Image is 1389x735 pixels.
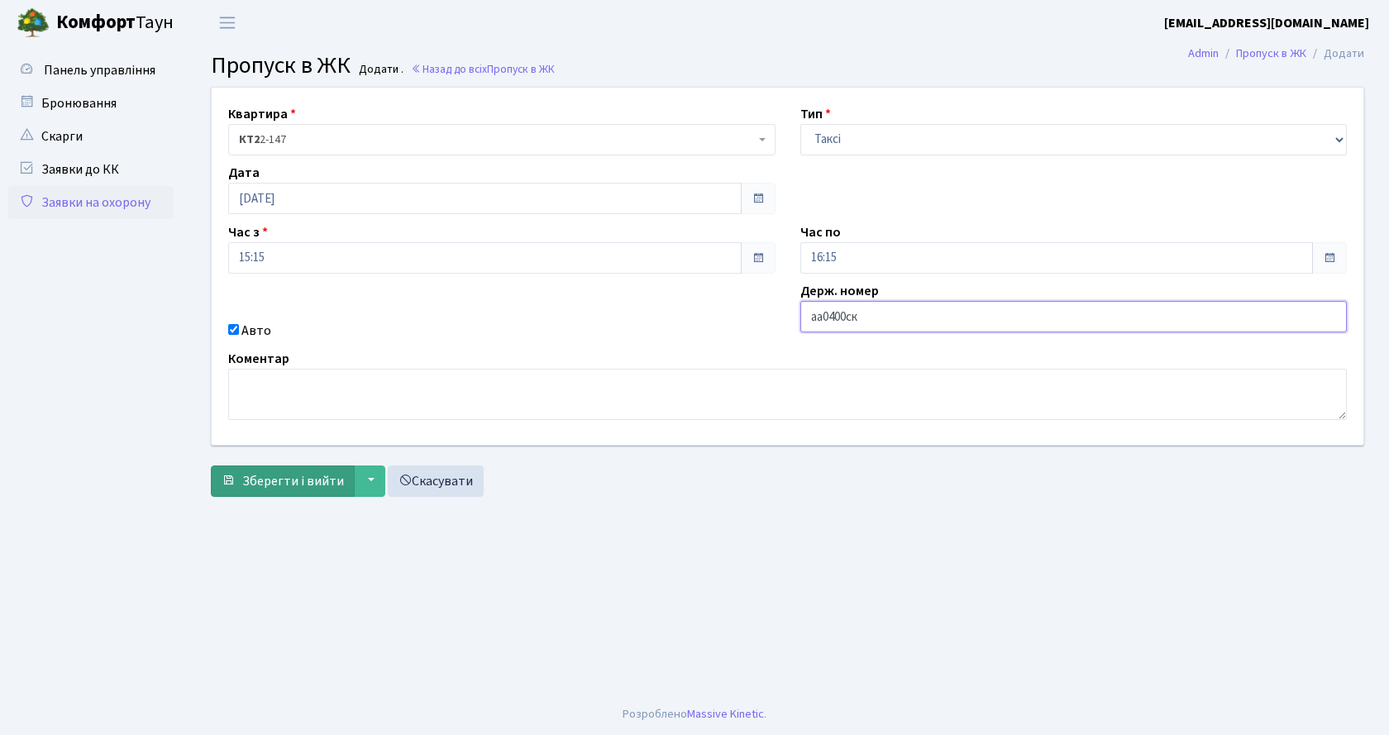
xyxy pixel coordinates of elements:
[56,9,136,36] b: Комфорт
[8,153,174,186] a: Заявки до КК
[1163,36,1389,71] nav: breadcrumb
[239,131,755,148] span: <b>КТ2</b>&nbsp;&nbsp;&nbsp;2-147
[228,222,268,242] label: Час з
[1306,45,1364,63] li: Додати
[211,465,355,497] button: Зберегти і вийти
[411,61,555,77] a: Назад до всіхПропуск в ЖК
[687,705,764,723] a: Massive Kinetic
[241,321,271,341] label: Авто
[242,472,344,490] span: Зберегти і вийти
[1164,13,1369,33] a: [EMAIL_ADDRESS][DOMAIN_NAME]
[8,120,174,153] a: Скарги
[228,349,289,369] label: Коментар
[800,301,1348,332] input: AA0001AA
[1164,14,1369,32] b: [EMAIL_ADDRESS][DOMAIN_NAME]
[207,9,248,36] button: Переключити навігацію
[487,61,555,77] span: Пропуск в ЖК
[44,61,155,79] span: Панель управління
[56,9,174,37] span: Таун
[800,281,879,301] label: Держ. номер
[623,705,766,723] div: Розроблено .
[1188,45,1219,62] a: Admin
[800,104,831,124] label: Тип
[8,54,174,87] a: Панель управління
[356,63,403,77] small: Додати .
[228,124,776,155] span: <b>КТ2</b>&nbsp;&nbsp;&nbsp;2-147
[239,131,260,148] b: КТ2
[211,49,351,82] span: Пропуск в ЖК
[388,465,484,497] a: Скасувати
[800,222,841,242] label: Час по
[8,186,174,219] a: Заявки на охорону
[17,7,50,40] img: logo.png
[228,104,296,124] label: Квартира
[228,163,260,183] label: Дата
[1236,45,1306,62] a: Пропуск в ЖК
[8,87,174,120] a: Бронювання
